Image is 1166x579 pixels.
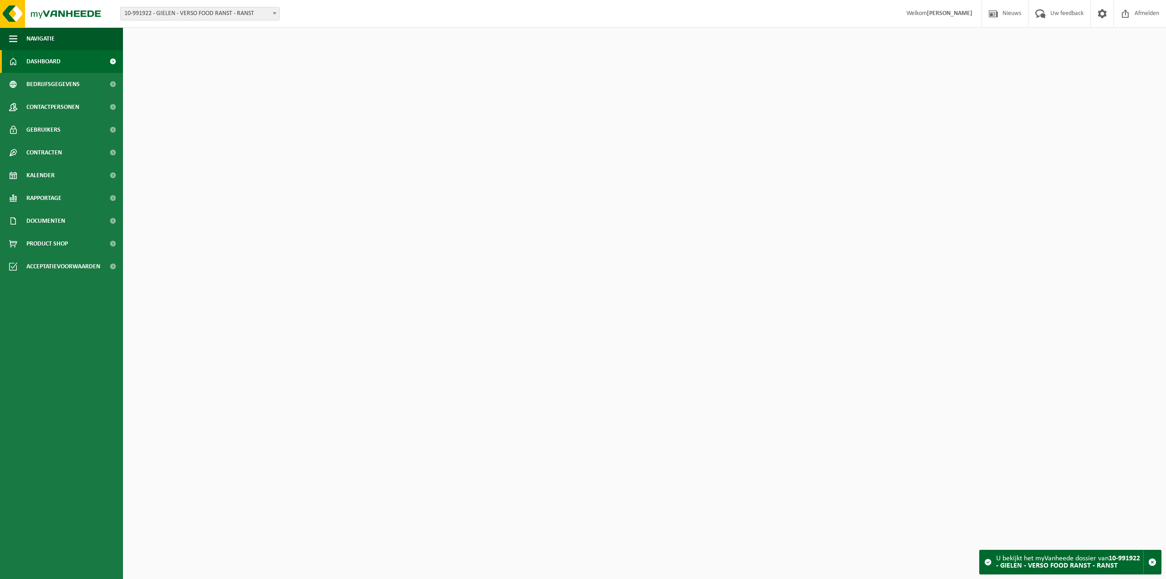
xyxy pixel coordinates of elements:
[26,27,55,50] span: Navigatie
[120,7,280,20] span: 10-991922 - GIELEN - VERSO FOOD RANST - RANST
[5,559,152,579] iframe: chat widget
[26,232,68,255] span: Product Shop
[121,7,279,20] span: 10-991922 - GIELEN - VERSO FOOD RANST - RANST
[996,550,1143,574] div: U bekijkt het myVanheede dossier van
[26,96,79,118] span: Contactpersonen
[996,555,1140,569] strong: 10-991922 - GIELEN - VERSO FOOD RANST - RANST
[26,50,61,73] span: Dashboard
[26,210,65,232] span: Documenten
[26,255,100,278] span: Acceptatievoorwaarden
[26,141,62,164] span: Contracten
[927,10,972,17] strong: [PERSON_NAME]
[26,187,61,210] span: Rapportage
[26,118,61,141] span: Gebruikers
[26,73,80,96] span: Bedrijfsgegevens
[26,164,55,187] span: Kalender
